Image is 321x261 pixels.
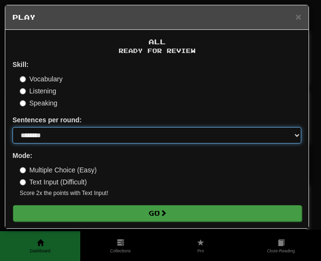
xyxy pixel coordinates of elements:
strong: Skill: [12,61,28,68]
input: Vocabulary [20,76,26,82]
button: Close [296,12,301,22]
label: Listening [20,86,56,96]
label: Speaking [20,98,57,108]
span: × [296,11,301,22]
small: Score 2x the points with Text Input ! [20,189,301,197]
input: Listening [20,88,26,94]
label: Multiple Choice (Easy) [20,165,97,175]
button: Go [13,205,302,222]
input: Multiple Choice (Easy) [20,167,26,173]
h5: Play [12,13,301,22]
span: All [148,38,166,46]
label: Text Input (Difficult) [20,177,87,187]
input: Text Input (Difficult) [20,179,26,185]
label: Sentences per round: [12,115,82,125]
input: Speaking [20,100,26,106]
small: Ready for Review [12,47,301,55]
strong: Mode: [12,152,32,159]
label: Vocabulary [20,74,62,84]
